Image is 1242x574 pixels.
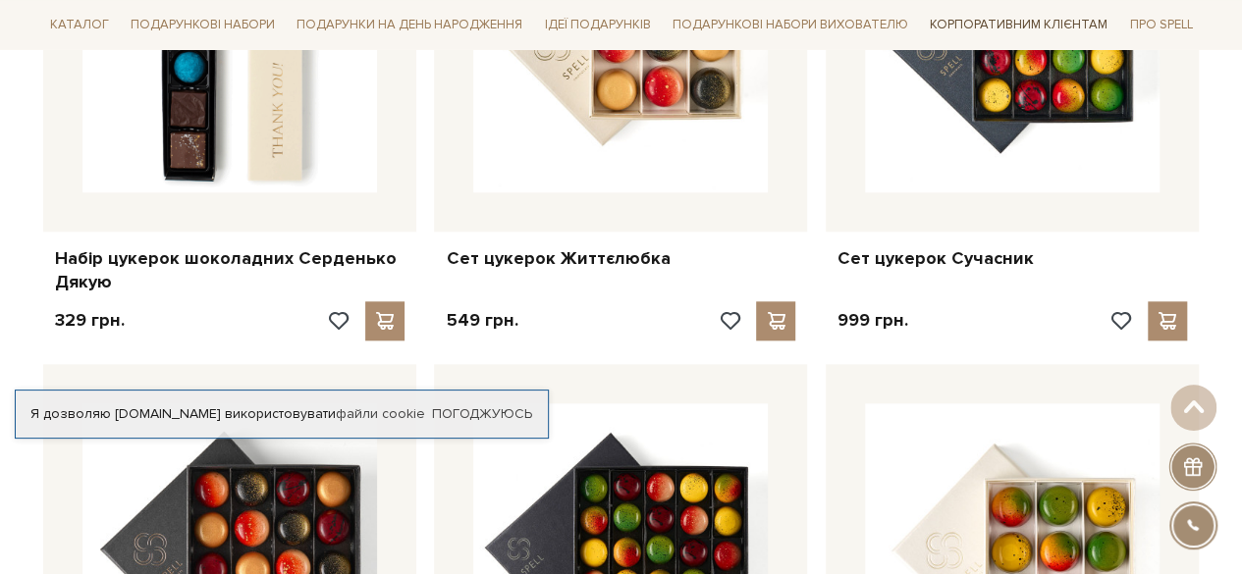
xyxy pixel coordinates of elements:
p: 999 грн. [837,309,908,332]
div: Я дозволяю [DOMAIN_NAME] використовувати [16,405,548,423]
a: Подарунки на День народження [289,10,530,40]
p: 549 грн. [446,309,517,332]
a: Сет цукерок Життєлюбка [446,247,795,270]
a: Сет цукерок Сучасник [837,247,1187,270]
a: файли cookie [336,405,425,422]
a: Про Spell [1121,10,1200,40]
a: Каталог [42,10,117,40]
a: Корпоративним клієнтам [922,8,1115,41]
p: 329 грн. [55,309,125,332]
a: Набір цукерок шоколадних Серденько Дякую [55,247,405,293]
a: Подарункові набори вихователю [665,8,916,41]
a: Погоджуюсь [432,405,532,423]
a: Ідеї подарунків [536,10,658,40]
a: Подарункові набори [123,10,283,40]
